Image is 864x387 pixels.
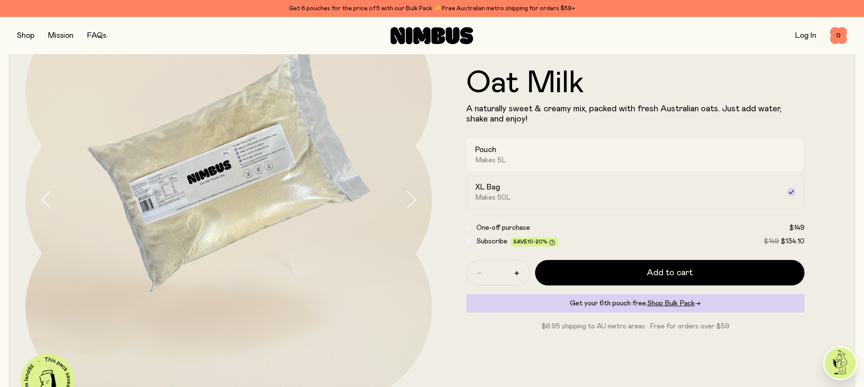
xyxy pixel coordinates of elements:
[466,294,805,313] div: Get your 6th pouch free.
[17,3,847,14] div: Get 6 pouches for the price of 5 with our Bulk Pack ✨ Free Australian metro shipping for orders $59+
[830,27,847,44] button: 0
[781,238,805,245] span: $134.10
[475,156,506,164] span: Makes 5L
[824,347,856,379] img: agent
[475,145,496,155] h2: Pouch
[527,239,547,244] span: 10-20%
[466,104,805,124] p: A naturally sweet & creamy mix, packed with fresh Australian oats. Just add water, shake and enjoy!
[475,193,511,202] span: Makes 50L
[466,321,805,331] p: $6.95 shipping to AU metro areas · Free for orders over $59
[789,224,805,231] span: $149
[466,68,805,99] h1: Oat Milk
[87,32,106,40] a: FAQs
[48,32,74,40] a: Mission
[476,224,530,231] span: One-off purchase
[647,300,695,307] span: Shop Bulk Pack
[476,238,507,245] span: Subscribe
[535,260,805,285] button: Add to cart
[764,238,779,245] span: $149
[475,182,500,192] h2: XL Bag
[647,267,693,279] span: Add to cart
[795,32,816,40] a: Log In
[513,239,555,246] span: Save
[647,300,701,307] a: Shop Bulk Pack→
